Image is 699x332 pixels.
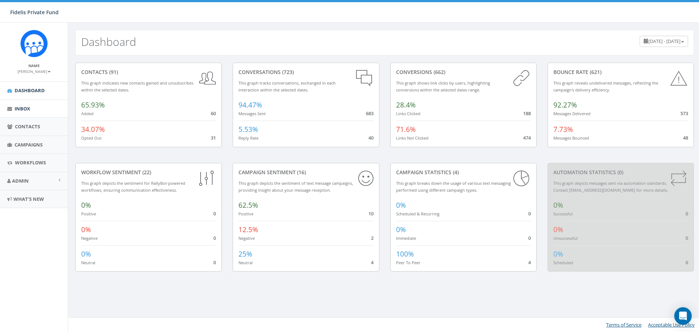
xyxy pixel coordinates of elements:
small: Positive [238,211,253,216]
small: Messages Bounced [553,135,589,141]
div: Workflow Sentiment [81,169,216,176]
span: 0 [213,259,216,266]
span: (91) [108,69,118,75]
span: 573 [680,110,688,117]
span: 34.07% [81,125,105,134]
small: Negative [81,235,98,241]
div: contacts [81,69,216,76]
span: (621) [588,69,601,75]
span: 7.73% [553,125,573,134]
span: (0) [616,169,623,176]
img: Rally_Corp_Icon.png [20,30,48,57]
small: This graph indicates new contacts gained and unsubscribes within the selected dates. [81,80,193,93]
a: Terms of Service [606,321,641,328]
span: 0% [396,200,406,210]
small: Messages Delivered [553,111,591,116]
span: 0% [553,225,563,234]
div: Automation Statistics [553,169,688,176]
span: 474 [523,134,531,141]
span: (662) [432,69,445,75]
small: [PERSON_NAME] [17,69,51,74]
span: 100% [396,249,414,259]
span: 94.47% [238,100,262,110]
span: 62.5% [238,200,258,210]
small: Name [28,63,40,68]
div: conversions [396,69,531,76]
small: Links Clicked [396,111,420,116]
small: Positive [81,211,96,216]
a: [PERSON_NAME] [17,68,51,74]
small: Links Not Clicked [396,135,429,141]
small: This graph depicts messages sent via automation standards. Contact [EMAIL_ADDRESS][DOMAIN_NAME] f... [553,180,668,193]
span: What's New [13,196,44,202]
span: 0 [213,210,216,217]
span: 4 [528,259,531,266]
span: 0% [81,225,91,234]
span: 10 [368,210,374,217]
div: conversations [238,69,373,76]
span: 60 [211,110,216,117]
small: This graph reveals undelivered messages, reflecting the campaign's delivery efficiency. [553,80,658,93]
span: 71.6% [396,125,416,134]
span: 65.93% [81,100,105,110]
span: Admin [12,177,29,184]
div: Bounce Rate [553,69,688,76]
span: 0 [528,210,531,217]
div: Open Intercom Messenger [674,307,692,325]
span: 0% [396,225,406,234]
span: 92.27% [553,100,577,110]
span: [DATE] - [DATE] [648,38,680,44]
span: 0 [213,235,216,241]
small: Unsuccessful [553,235,578,241]
span: 28.4% [396,100,416,110]
div: Campaign Sentiment [238,169,373,176]
span: Campaigns [15,141,43,148]
small: Neutral [81,260,95,265]
span: 0% [553,249,563,259]
span: Fidelis Private Fund [10,9,59,16]
a: Acceptable Use Policy [648,321,695,328]
span: (16) [296,169,306,176]
span: 188 [523,110,531,117]
small: Scheduled & Recurring [396,211,439,216]
span: Workflows [15,159,46,166]
span: 0 [686,210,688,217]
small: Successful [553,211,573,216]
span: 12.5% [238,225,258,234]
span: 48 [683,134,688,141]
span: Inbox [15,105,30,112]
span: 25% [238,249,252,259]
span: 2 [371,235,374,241]
small: Immediate [396,235,416,241]
small: Opted Out [81,135,102,141]
small: Reply Rate [238,135,258,141]
span: (723) [281,69,294,75]
small: This graph tracks conversations, exchanged in each interaction within the selected dates. [238,80,336,93]
small: Added [81,111,94,116]
div: Campaign Statistics [396,169,531,176]
span: 683 [366,110,374,117]
span: 0 [686,235,688,241]
small: This graph breaks down the usage of various text messaging performed using different campaign types. [396,180,511,193]
span: 0% [81,249,91,259]
span: (22) [141,169,151,176]
span: 0 [686,259,688,266]
small: This graph depicts the sentiment of text message campaigns, providing insight about your message ... [238,180,353,193]
span: 4 [371,259,374,266]
span: 0 [528,235,531,241]
span: 40 [368,134,374,141]
span: 5.53% [238,125,258,134]
span: 0% [81,200,91,210]
h2: Dashboard [81,36,136,48]
small: This graph shows link clicks by users, highlighting conversions within the selected dates range. [396,80,490,93]
span: Dashboard [15,87,45,94]
small: Scheduled [553,260,573,265]
span: Contacts [15,123,40,130]
small: Neutral [238,260,253,265]
small: Peer To Peer [396,260,420,265]
span: 31 [211,134,216,141]
span: 0% [553,200,563,210]
small: This graph depicts the sentiment for RallyBot-powered workflows, ensuring communication effective... [81,180,185,193]
small: Negative [238,235,255,241]
span: (4) [451,169,459,176]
